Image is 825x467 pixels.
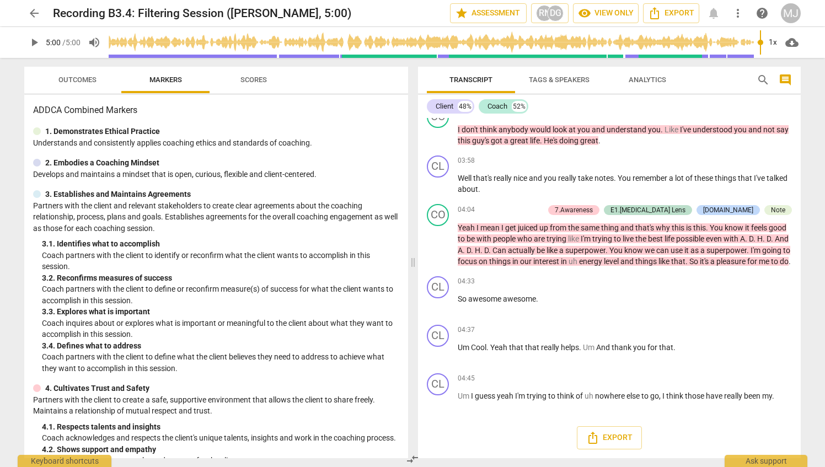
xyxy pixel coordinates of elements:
[458,391,471,400] span: Filler word
[614,174,618,182] span: .
[752,3,772,23] a: Help
[685,391,706,400] span: those
[471,246,475,255] span: .
[626,391,641,400] span: else
[476,223,480,232] span: I
[450,3,527,23] button: Assessment
[493,234,517,243] span: people
[592,125,607,134] span: and
[557,391,576,400] span: think
[776,125,789,134] span: say
[601,223,620,232] span: thing
[486,343,490,352] span: .
[694,174,715,182] span: these
[594,174,614,182] span: notes
[686,223,693,232] span: is
[781,3,801,23] button: MJ
[492,246,508,255] span: Can
[658,257,671,266] span: like
[458,125,462,134] span: I
[779,73,792,87] span: comment
[467,234,476,243] span: be
[53,7,351,20] h2: Recording B3.4: Filtering Session ([PERSON_NAME], 5:00)
[581,223,601,232] span: same
[700,246,706,255] span: a
[471,343,486,352] span: Cool
[462,125,480,134] span: don't
[592,234,614,243] span: trying
[635,223,656,232] span: that's
[620,257,635,266] span: and
[42,432,399,444] p: Coach acknowledges and respects the client's unique talents, insights and work in the coaching pr...
[675,174,685,182] span: lot
[544,136,559,145] span: He's
[42,306,399,318] div: 3. 3. Explores what is important
[530,125,553,134] span: would
[501,223,505,232] span: I
[762,246,783,255] span: going
[740,234,745,243] span: A
[578,7,634,20] span: View only
[499,125,530,134] span: anybody
[604,257,620,266] span: level
[33,394,399,417] p: Partners with the client to create a safe, supportive environment that allows the client to share...
[478,185,480,194] span: .
[533,257,561,266] span: interest
[780,257,789,266] span: do
[685,257,689,266] span: .
[547,246,559,255] span: like
[555,205,593,215] div: 7.Awareness
[458,205,475,214] span: 04:04
[42,318,399,340] p: Coach inquires about or explores what is important or meaningful to the client about what they wa...
[18,455,111,467] div: Keyboard shortcuts
[762,34,783,51] div: 1x
[757,234,763,243] span: H
[33,169,399,180] p: Develops and maintains a mindset that is open, curious, flexible and client-centered.
[669,174,675,182] span: a
[489,246,492,255] span: .
[724,391,744,400] span: really
[612,343,633,352] span: thank
[458,223,476,232] span: Yeah
[520,257,533,266] span: our
[539,223,550,232] span: up
[503,294,536,303] span: awesome
[610,205,685,215] div: E1.[MEDICAL_DATA] Lens
[548,391,557,400] span: to
[490,343,509,352] span: Yeah
[547,234,568,243] span: trying
[508,246,537,255] span: actually
[436,101,453,112] div: Client
[618,174,633,182] span: You
[693,125,734,134] span: understood
[458,257,479,266] span: focus
[643,3,699,23] button: Export
[671,257,685,266] span: that
[480,223,501,232] span: mean
[561,257,569,266] span: in
[45,126,160,137] p: 1. Demonstrates Ethical Practice
[659,343,673,352] span: that
[84,33,104,52] button: Volume
[510,136,530,145] span: great
[536,294,538,303] span: .
[458,343,471,352] span: Um
[530,136,540,145] span: life
[744,391,762,400] span: been
[455,7,522,20] span: Assessment
[45,383,149,394] p: 4. Cultivates Trust and Safety
[518,223,539,232] span: juiced
[672,223,686,232] span: this
[771,205,785,215] div: Note
[455,7,468,20] span: star
[659,391,662,400] span: ,
[541,343,561,352] span: really
[725,455,807,467] div: Ask support
[42,340,399,352] div: 3. 4. Defines what to address
[473,174,494,182] span: that's
[573,3,639,23] button: View only
[28,36,41,49] span: play_arrow
[484,246,489,255] span: D
[458,136,472,145] span: this
[24,33,44,52] button: Play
